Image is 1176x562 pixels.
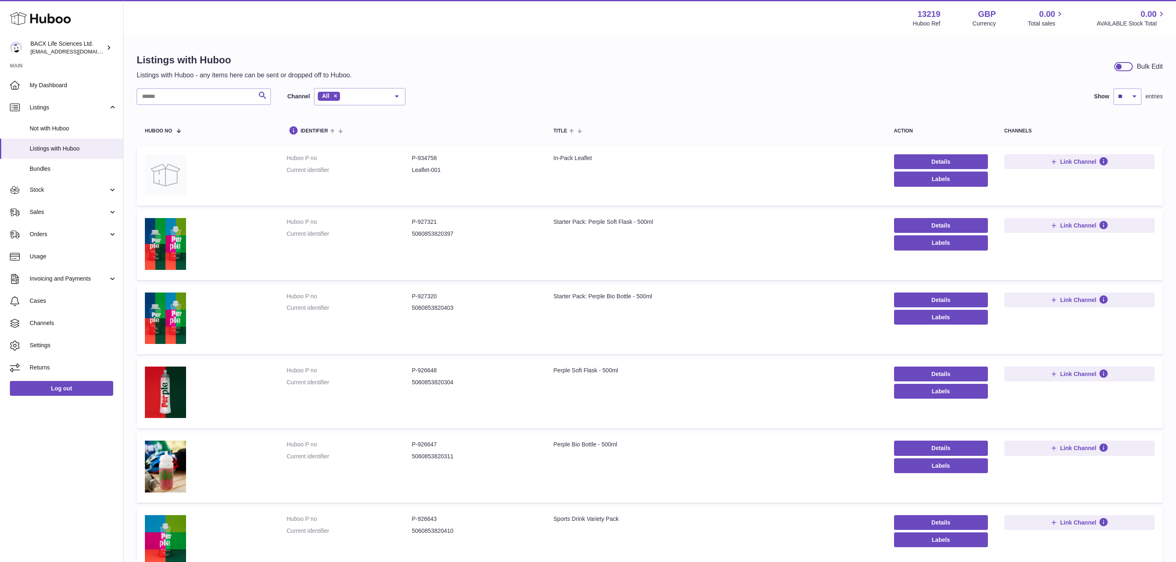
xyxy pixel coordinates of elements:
[1141,9,1157,20] span: 0.00
[918,9,941,20] strong: 13219
[412,441,537,448] dd: P-926647
[30,297,117,305] span: Cases
[30,81,117,89] span: My Dashboard
[1060,158,1096,165] span: Link Channel
[894,384,988,399] button: Labels
[412,379,537,386] dd: 5060853820304
[894,441,988,455] a: Details
[1004,218,1155,233] button: Link Channel
[978,9,996,20] strong: GBP
[286,515,412,523] dt: Huboo P no
[554,218,878,226] div: Starter Pack: Perple Soft Flask - 500ml
[137,71,352,80] p: Listings with Huboo - any items here can be sent or dropped off to Huboo.
[30,48,121,55] span: [EMAIL_ADDRESS][DOMAIN_NAME]
[1060,222,1096,229] span: Link Channel
[30,145,117,153] span: Listings with Huboo
[1097,20,1166,28] span: AVAILABLE Stock Total
[1060,296,1096,304] span: Link Channel
[894,515,988,530] a: Details
[300,128,328,134] span: identifier
[10,381,113,396] a: Log out
[30,165,117,173] span: Bundles
[1004,367,1155,381] button: Link Channel
[1146,93,1163,100] span: entries
[894,293,988,307] a: Details
[286,379,412,386] dt: Current identifier
[286,154,412,162] dt: Huboo P no
[412,154,537,162] dd: P-934758
[1060,444,1096,452] span: Link Channel
[30,208,108,216] span: Sales
[286,218,412,226] dt: Huboo P no
[894,367,988,381] a: Details
[30,125,117,132] span: Not with Huboo
[1039,9,1055,20] span: 0.00
[1004,293,1155,307] button: Link Channel
[1094,93,1109,100] label: Show
[554,515,878,523] div: Sports Drink Variety Pack
[145,218,186,270] img: Starter Pack: Perple Soft Flask - 500ml
[412,230,537,238] dd: 5060853820397
[30,319,117,327] span: Channels
[286,367,412,374] dt: Huboo P no
[412,453,537,460] dd: 5060853820311
[286,166,412,174] dt: Current identifier
[1060,370,1096,378] span: Link Channel
[30,253,117,260] span: Usage
[30,230,108,238] span: Orders
[286,527,412,535] dt: Current identifier
[412,515,537,523] dd: P-926643
[894,172,988,186] button: Labels
[973,20,996,28] div: Currency
[286,453,412,460] dt: Current identifier
[554,367,878,374] div: Perple Soft Flask - 500ml
[30,364,117,372] span: Returns
[1137,62,1163,71] div: Bulk Edit
[412,166,537,174] dd: Leaflet-001
[554,128,567,134] span: title
[286,293,412,300] dt: Huboo P no
[894,154,988,169] a: Details
[894,310,988,325] button: Labels
[412,527,537,535] dd: 5060853820410
[894,458,988,473] button: Labels
[286,304,412,312] dt: Current identifier
[145,441,186,492] img: Perple Bio Bottle - 500ml
[554,293,878,300] div: Starter Pack: Perple Bio Bottle - 500ml
[145,367,186,418] img: Perple Soft Flask - 500ml
[554,441,878,448] div: Perple Bio Bottle - 500ml
[30,186,108,194] span: Stock
[1028,9,1064,28] a: 0.00 Total sales
[286,230,412,238] dt: Current identifier
[1028,20,1064,28] span: Total sales
[30,275,108,283] span: Invoicing and Payments
[412,367,537,374] dd: P-926648
[145,293,186,344] img: Starter Pack: Perple Bio Bottle - 500ml
[1004,154,1155,169] button: Link Channel
[286,441,412,448] dt: Huboo P no
[1060,519,1096,526] span: Link Channel
[145,128,172,134] span: Huboo no
[322,93,329,99] span: All
[894,218,988,233] a: Details
[1004,515,1155,530] button: Link Channel
[1004,128,1155,134] div: channels
[137,53,352,67] h1: Listings with Huboo
[30,104,108,111] span: Listings
[287,93,310,100] label: Channel
[1004,441,1155,455] button: Link Channel
[554,154,878,162] div: In-Pack Leaflet
[10,42,22,54] img: internalAdmin-13219@internal.huboo.com
[412,293,537,300] dd: P-927320
[894,128,988,134] div: action
[30,341,117,349] span: Settings
[30,40,105,56] div: BACX Life Sciences Ltd.
[412,304,537,312] dd: 5060853820403
[145,154,186,195] img: In-Pack Leaflet
[894,532,988,547] button: Labels
[913,20,941,28] div: Huboo Ref
[894,235,988,250] button: Labels
[412,218,537,226] dd: P-927321
[1097,9,1166,28] a: 0.00 AVAILABLE Stock Total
